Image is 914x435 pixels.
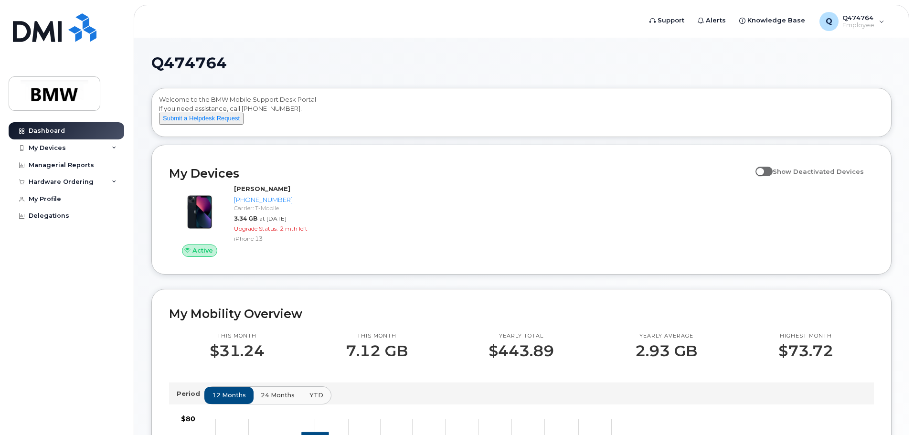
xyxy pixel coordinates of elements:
p: $73.72 [778,342,833,360]
p: $443.89 [489,342,554,360]
a: Submit a Helpdesk Request [159,114,244,122]
strong: [PERSON_NAME] [234,185,290,192]
div: iPhone 13 [234,234,333,243]
div: Carrier: T-Mobile [234,204,333,212]
span: at [DATE] [259,215,287,222]
span: Q474764 [151,56,227,70]
p: Yearly total [489,332,554,340]
input: Show Deactivated Devices [755,162,763,170]
p: This month [210,332,265,340]
p: Yearly average [635,332,697,340]
h2: My Mobility Overview [169,307,874,321]
span: YTD [309,391,323,400]
p: $31.24 [210,342,265,360]
h2: My Devices [169,166,751,180]
img: image20231002-3703462-1ig824h.jpeg [177,189,223,235]
button: Submit a Helpdesk Request [159,113,244,125]
span: Show Deactivated Devices [773,168,864,175]
div: [PHONE_NUMBER] [234,195,333,204]
span: Upgrade Status: [234,225,278,232]
span: 3.34 GB [234,215,257,222]
p: This month [346,332,408,340]
p: 2.93 GB [635,342,697,360]
tspan: $80 [181,414,195,423]
span: Active [192,246,213,255]
p: 7.12 GB [346,342,408,360]
span: 24 months [261,391,295,400]
span: 2 mth left [280,225,308,232]
a: Active[PERSON_NAME][PHONE_NUMBER]Carrier: T-Mobile3.34 GBat [DATE]Upgrade Status:2 mth leftiPhone 13 [169,184,337,257]
p: Highest month [778,332,833,340]
p: Period [177,389,204,398]
div: Welcome to the BMW Mobile Support Desk Portal If you need assistance, call [PHONE_NUMBER]. [159,95,884,133]
iframe: Messenger Launcher [872,393,907,428]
